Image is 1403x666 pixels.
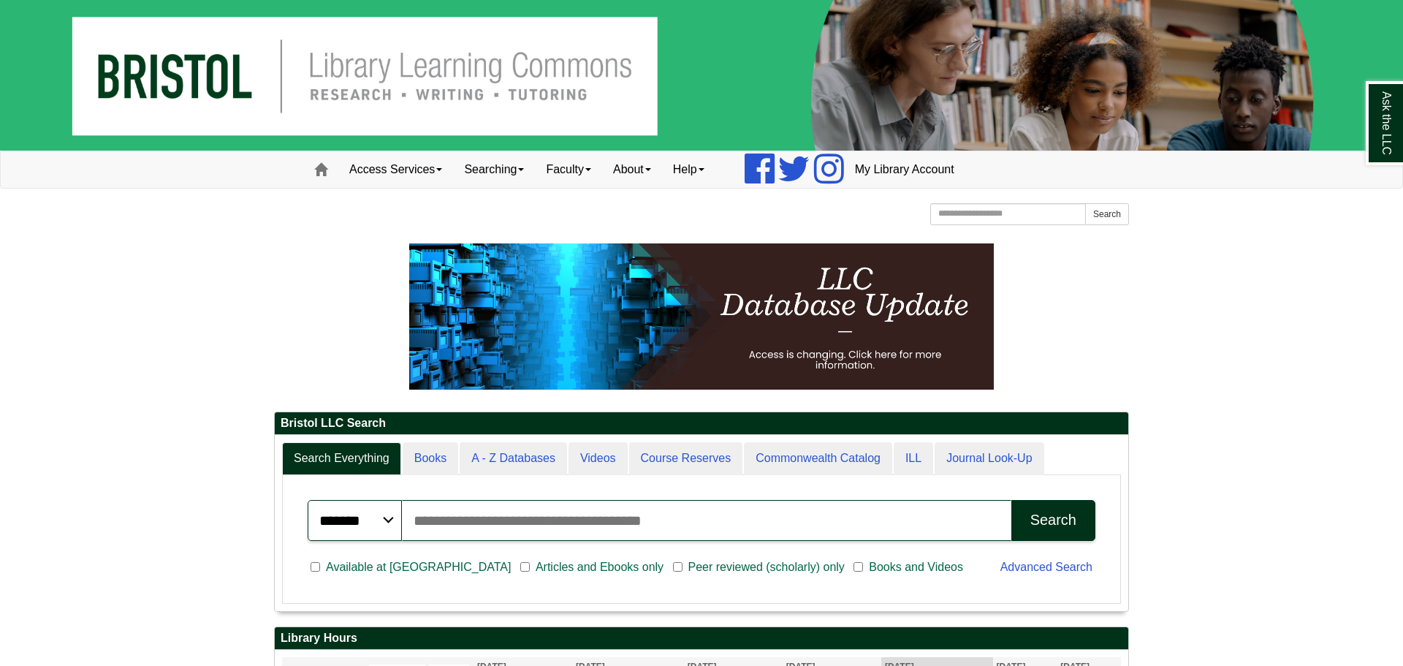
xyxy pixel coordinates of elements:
[409,243,994,390] img: HTML tutorial
[673,561,683,574] input: Peer reviewed (scholarly) only
[535,151,602,188] a: Faculty
[453,151,535,188] a: Searching
[1011,500,1095,541] button: Search
[602,151,662,188] a: About
[844,151,965,188] a: My Library Account
[629,442,743,475] a: Course Reserves
[275,412,1128,435] h2: Bristol LLC Search
[530,559,669,576] span: Articles and Ebooks only
[460,442,567,475] a: A - Z Databases
[403,442,458,475] a: Books
[282,442,401,475] a: Search Everything
[853,561,863,574] input: Books and Videos
[311,561,320,574] input: Available at [GEOGRAPHIC_DATA]
[894,442,933,475] a: ILL
[863,559,969,576] span: Books and Videos
[1030,512,1076,529] div: Search
[662,151,715,188] a: Help
[935,442,1043,475] a: Journal Look-Up
[683,559,851,576] span: Peer reviewed (scholarly) only
[338,151,453,188] a: Access Services
[744,442,892,475] a: Commonwealth Catalog
[1000,561,1092,573] a: Advanced Search
[569,442,628,475] a: Videos
[275,627,1128,650] h2: Library Hours
[520,561,530,574] input: Articles and Ebooks only
[320,559,517,576] span: Available at [GEOGRAPHIC_DATA]
[1085,203,1129,225] button: Search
